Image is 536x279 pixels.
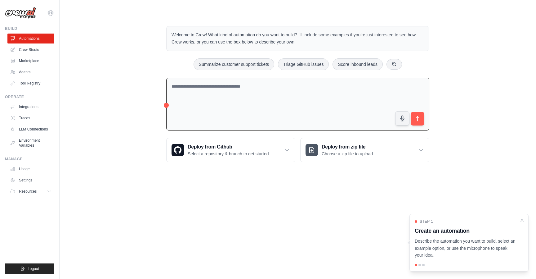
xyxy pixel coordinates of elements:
[7,164,54,174] a: Usage
[5,157,54,162] div: Manage
[415,238,516,259] p: Describe the automation you want to build, select an example option, or use the microphone to spe...
[5,263,54,274] button: Logout
[5,26,54,31] div: Build
[7,78,54,88] a: Tool Registry
[28,266,39,271] span: Logout
[7,67,54,77] a: Agents
[7,135,54,150] a: Environment Variables
[415,226,516,235] h3: Create an automation
[7,56,54,66] a: Marketplace
[322,151,374,157] p: Choose a zip file to upload.
[188,143,270,151] h3: Deploy from Github
[333,58,383,70] button: Score inbound leads
[7,175,54,185] a: Settings
[19,189,37,194] span: Resources
[7,102,54,112] a: Integrations
[7,186,54,196] button: Resources
[7,34,54,43] a: Automations
[322,143,374,151] h3: Deploy from zip file
[5,94,54,99] div: Operate
[420,219,433,224] span: Step 1
[278,58,329,70] button: Triage GitHub issues
[194,58,274,70] button: Summarize customer support tickets
[7,45,54,55] a: Crew Studio
[172,31,424,46] p: Welcome to Crew! What kind of automation do you want to build? I'll include some examples if you'...
[188,151,270,157] p: Select a repository & branch to get started.
[7,113,54,123] a: Traces
[7,124,54,134] a: LLM Connections
[5,7,36,19] img: Logo
[520,218,525,223] button: Close walkthrough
